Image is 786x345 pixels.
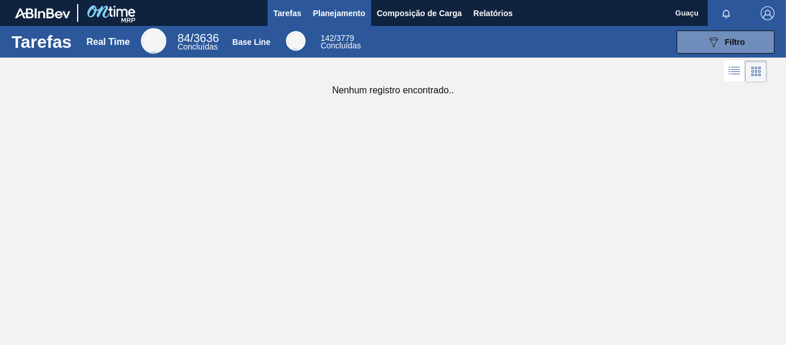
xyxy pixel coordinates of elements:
[177,32,190,44] span: 84
[708,5,745,21] button: Notificações
[320,41,361,50] span: Concluídas
[177,33,219,51] div: Real Time
[677,31,774,54] button: Filtro
[377,6,462,20] span: Composição de Carga
[313,6,365,20] span: Planejamento
[177,42,218,51] span: Concluídas
[320,33,334,43] span: 142
[86,37,129,47] div: Real Time
[232,37,270,47] div: Base Line
[745,60,767,82] div: Visão em Cards
[761,6,774,20] img: Logout
[474,6,513,20] span: Relatórios
[286,31,306,51] div: Base Line
[320,33,354,43] span: / 3779
[15,8,70,18] img: TNhmsLtSVTkK8tSr43FrP2fwEKptu5GPRR3wAAAABJRU5ErkJggg==
[273,6,302,20] span: Tarefas
[725,37,745,47] span: Filtro
[177,32,219,44] span: / 3636
[724,60,745,82] div: Visão em Lista
[141,28,166,54] div: Real Time
[12,35,72,48] h1: Tarefas
[320,35,361,50] div: Base Line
